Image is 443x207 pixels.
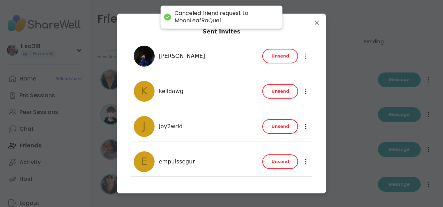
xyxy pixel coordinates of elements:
[262,49,298,63] button: Unsend
[271,159,289,165] span: Unsend
[174,10,275,24] div: Canceled friend request to MoonLeafRaQuel
[134,46,155,67] img: Sandra_D
[271,88,289,94] span: Unsend
[271,123,289,130] span: Unsend
[141,154,147,169] span: e
[262,119,298,134] button: Unsend
[159,122,182,131] span: Joy2wrld
[262,154,298,169] button: Unsend
[203,28,240,36] div: Sent Invites
[141,84,147,99] span: k
[143,119,146,134] span: J
[159,52,205,60] span: [PERSON_NAME]
[262,84,298,99] button: Unsend
[159,158,195,166] span: empuissegur
[271,53,289,59] span: Unsend
[159,87,184,95] span: kelldawg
